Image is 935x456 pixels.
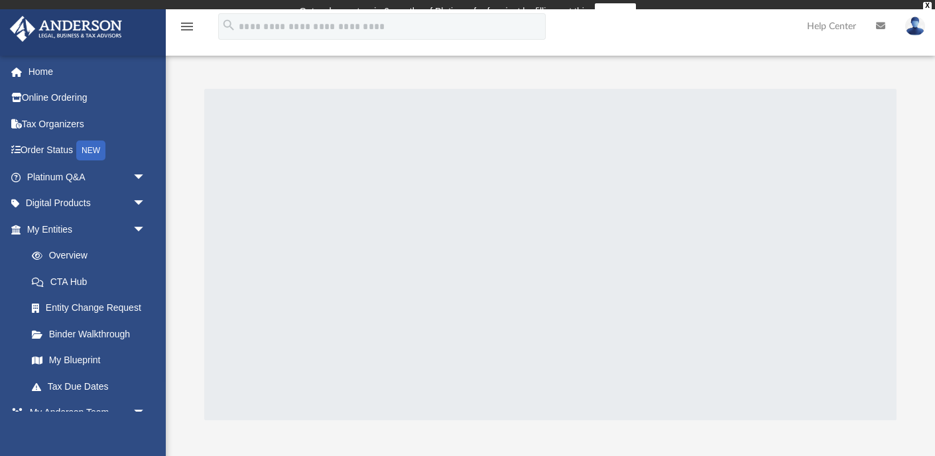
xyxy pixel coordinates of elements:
[19,295,166,321] a: Entity Change Request
[9,190,166,217] a: Digital Productsarrow_drop_down
[9,85,166,111] a: Online Ordering
[19,243,166,269] a: Overview
[299,3,589,19] div: Get a chance to win 6 months of Platinum for free just by filling out this
[133,400,159,427] span: arrow_drop_down
[133,164,159,191] span: arrow_drop_down
[9,400,159,426] a: My Anderson Teamarrow_drop_down
[595,3,636,19] a: survey
[9,111,166,137] a: Tax Organizers
[9,164,166,190] a: Platinum Q&Aarrow_drop_down
[221,18,236,32] i: search
[9,58,166,85] a: Home
[19,347,159,374] a: My Blueprint
[923,2,932,10] div: close
[9,137,166,164] a: Order StatusNEW
[133,216,159,243] span: arrow_drop_down
[179,19,195,34] i: menu
[19,268,166,295] a: CTA Hub
[179,25,195,34] a: menu
[6,16,126,42] img: Anderson Advisors Platinum Portal
[133,190,159,217] span: arrow_drop_down
[76,141,105,160] div: NEW
[9,216,166,243] a: My Entitiesarrow_drop_down
[905,17,925,36] img: User Pic
[19,321,166,347] a: Binder Walkthrough
[19,373,166,400] a: Tax Due Dates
